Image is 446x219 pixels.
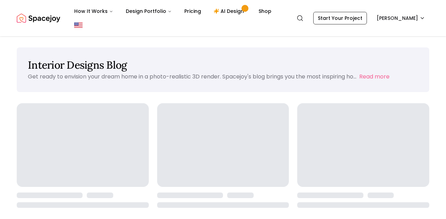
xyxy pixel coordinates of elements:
img: Spacejoy Logo [17,11,60,25]
p: Get ready to envision your dream home in a photo-realistic 3D render. Spacejoy's blog brings you ... [28,73,356,81]
button: [PERSON_NAME] [372,12,429,24]
img: United States [74,21,83,29]
a: AI Design [208,4,252,18]
a: Pricing [179,4,207,18]
a: Start Your Project [313,12,367,24]
button: Design Portfolio [120,4,177,18]
button: Read more [359,73,390,81]
a: Shop [253,4,277,18]
nav: Main [69,4,277,18]
button: How It Works [69,4,119,18]
a: Spacejoy [17,11,60,25]
h1: Interior Designs Blog [28,59,418,71]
